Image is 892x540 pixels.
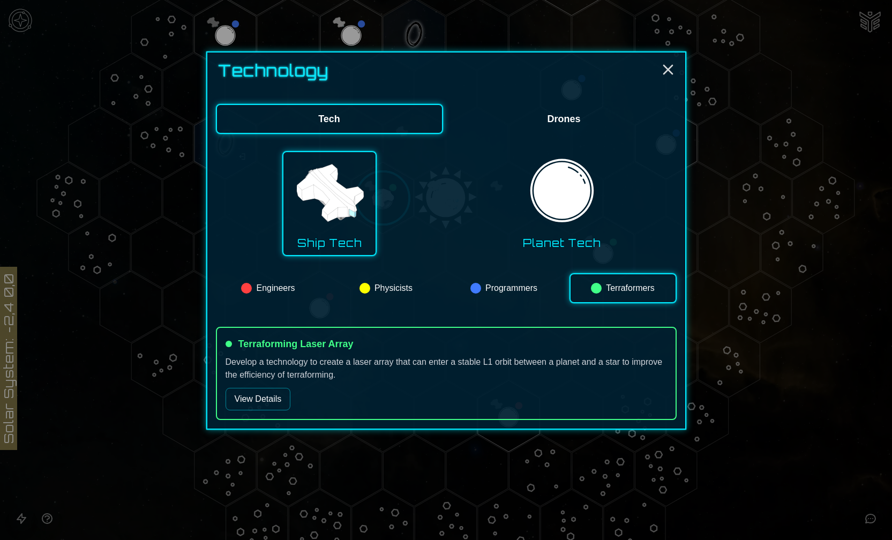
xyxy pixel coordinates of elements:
[282,151,377,256] button: Ship Tech
[226,388,291,410] button: View Details
[452,273,557,303] button: Programmers
[226,356,667,381] p: Develop a technology to create a laser array that can enter a stable L1 orbit between a planet an...
[218,61,677,87] div: Technology
[524,156,599,231] img: Planet
[216,104,443,134] button: Tech
[216,273,321,303] button: Engineers
[238,336,354,351] h4: Terraforming Laser Array
[659,61,677,78] button: Close
[452,104,677,134] button: Drones
[292,156,367,231] img: Ship
[334,273,439,303] button: Physicists
[569,273,677,303] button: Terraformers
[514,152,610,255] button: Planet Tech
